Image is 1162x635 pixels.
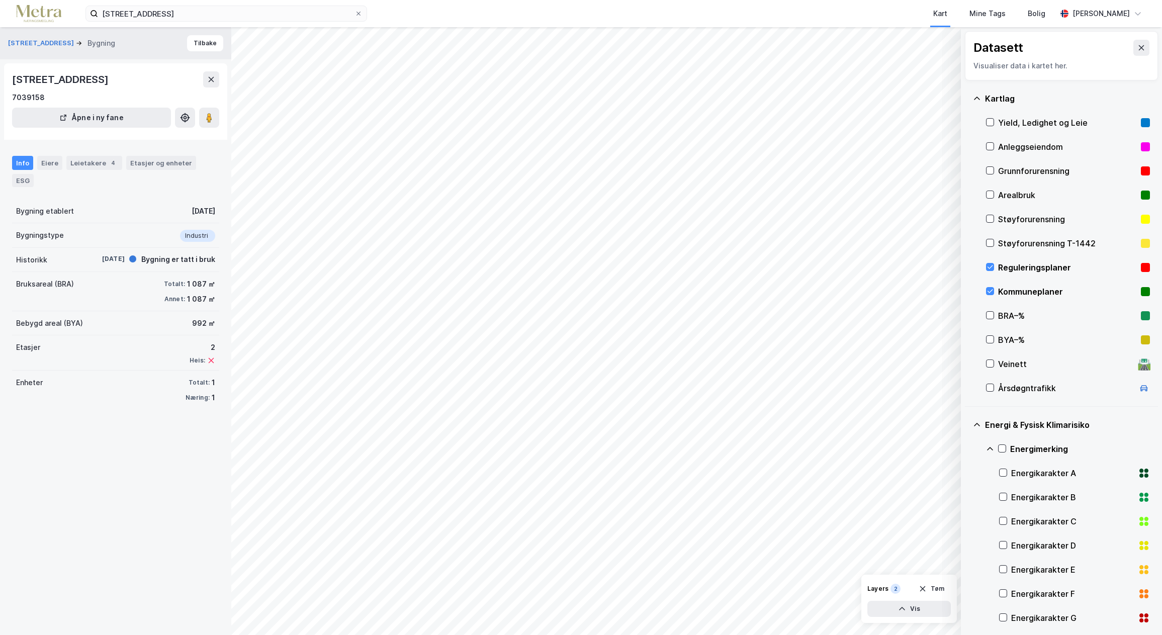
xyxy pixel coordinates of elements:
[890,584,901,594] div: 2
[1011,564,1134,576] div: Energikarakter E
[998,237,1137,249] div: Støyforurensning T-1442
[16,377,43,389] div: Enheter
[998,261,1137,274] div: Reguleringsplaner
[1112,587,1162,635] iframe: Chat Widget
[186,394,210,402] div: Næring:
[1011,588,1134,600] div: Energikarakter F
[969,8,1006,20] div: Mine Tags
[1011,467,1134,479] div: Energikarakter A
[130,158,192,167] div: Etasjer og enheter
[998,141,1137,153] div: Anleggseiendom
[84,254,125,263] div: [DATE]
[1028,8,1045,20] div: Bolig
[933,8,947,20] div: Kart
[212,377,215,389] div: 1
[998,310,1137,322] div: BRA–%
[12,156,33,170] div: Info
[12,108,171,128] button: Åpne i ny fane
[190,341,215,353] div: 2
[37,156,62,170] div: Eiere
[192,317,215,329] div: 992 ㎡
[998,117,1137,129] div: Yield, Ledighet og Leie
[998,165,1137,177] div: Grunnforurensning
[1011,539,1134,552] div: Energikarakter D
[1112,587,1162,635] div: Kontrollprogram for chat
[998,358,1134,370] div: Veinett
[1010,443,1150,455] div: Energimerking
[12,92,45,104] div: 7039158
[190,356,205,365] div: Heis:
[973,60,1149,72] div: Visualiser data i kartet her.
[1137,357,1151,371] div: 🛣️
[187,293,215,305] div: 1 087 ㎡
[16,317,83,329] div: Bebygd areal (BYA)
[164,280,185,288] div: Totalt:
[108,158,118,168] div: 4
[12,71,111,87] div: [STREET_ADDRESS]
[16,341,40,353] div: Etasjer
[998,382,1134,394] div: Årsdøgntrafikk
[192,205,215,217] div: [DATE]
[998,189,1137,201] div: Arealbruk
[998,286,1137,298] div: Kommuneplaner
[867,585,888,593] div: Layers
[973,40,1023,56] div: Datasett
[98,6,354,21] input: Søk på adresse, matrikkel, gårdeiere, leietakere eller personer
[141,253,215,265] div: Bygning er tatt i bruk
[16,254,47,266] div: Historikk
[1011,612,1134,624] div: Energikarakter G
[187,35,223,51] button: Tilbake
[1011,491,1134,503] div: Energikarakter B
[8,38,76,48] button: [STREET_ADDRESS]
[985,419,1150,431] div: Energi & Fysisk Klimarisiko
[189,379,210,387] div: Totalt:
[1072,8,1130,20] div: [PERSON_NAME]
[16,5,61,23] img: metra-logo.256734c3b2bbffee19d4.png
[164,295,185,303] div: Annet:
[912,581,951,597] button: Tøm
[12,174,34,187] div: ESG
[212,392,215,404] div: 1
[16,205,74,217] div: Bygning etablert
[998,213,1137,225] div: Støyforurensning
[998,334,1137,346] div: BYA–%
[16,278,74,290] div: Bruksareal (BRA)
[66,156,122,170] div: Leietakere
[1011,515,1134,527] div: Energikarakter C
[87,37,115,49] div: Bygning
[867,601,951,617] button: Vis
[187,278,215,290] div: 1 087 ㎡
[985,93,1150,105] div: Kartlag
[16,229,64,241] div: Bygningstype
